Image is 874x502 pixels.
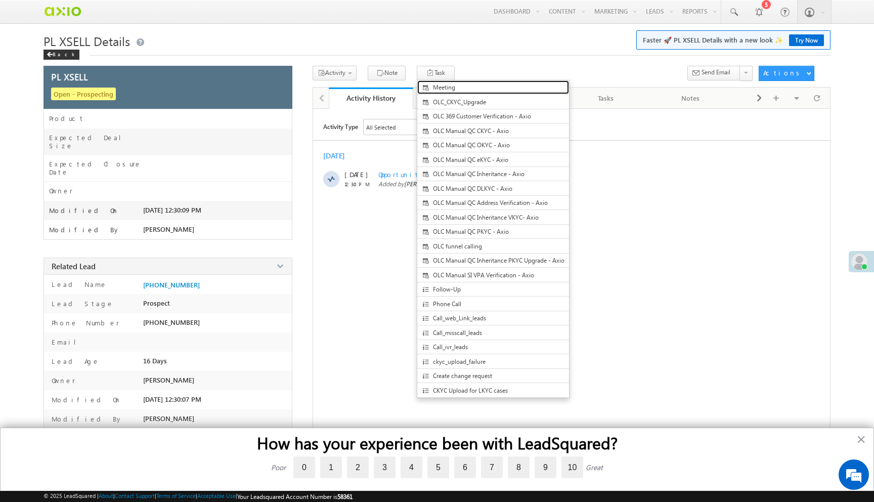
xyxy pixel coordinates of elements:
div: Documents [741,92,809,104]
span: OLC 369 Customer Verification - Axio [433,112,567,121]
div: Tasks [572,92,640,104]
span: OLC Manual QC Address Verification - Axio [433,198,567,207]
span: OLC Manual QC Inheritance - Axio [433,170,567,179]
label: Owner [49,376,75,385]
a: Acceptable Use [197,492,236,499]
span: ckyc_upload_failure [433,357,567,366]
span: [PERSON_NAME] [404,180,450,188]
span: Activity Type [323,119,358,134]
span: OLC Manual QC DLKYC - Axio [433,184,567,193]
span: Call_misscall_leads [433,328,567,338]
h2: How has your experience been with LeadSquared? [21,433,853,452]
label: 10 [561,456,583,478]
span: Opportunity Capture [378,170,461,179]
label: Modified By [49,226,120,234]
span: Prospect [143,299,170,307]
span: [PHONE_NUMBER] [143,281,200,289]
span: PL XSELL Details [43,33,130,49]
span: OLC Manual SI VPA Verification - Axio [433,271,567,280]
label: 7 [481,456,503,478]
span: [PHONE_NUMBER] [143,318,200,326]
span: 58361 [337,493,353,500]
span: Create change request [433,371,567,381]
label: 2 [347,456,369,478]
label: Modified On [49,206,119,215]
div: Actions [763,68,803,77]
span: OLC Manual QC CKYC - Axio [433,127,567,136]
span: © 2025 LeadSquared | | | | | [43,492,353,500]
span: Your Leadsquared Account Number is [237,493,353,500]
a: Try Now [789,34,824,46]
div: [DATE] [323,151,356,160]
span: 12:30 PM [344,181,375,187]
label: 5 [427,456,449,478]
label: Expected Deal Size [49,134,143,150]
span: Call_ivr_leads [433,343,567,352]
span: CKYC Upload for LKYC cases [433,386,567,395]
div: Back [43,50,79,60]
a: Contact Support [115,492,155,499]
span: OLC Manual QC OKYC - Axio [433,141,567,150]
span: OLC funnel calling [433,242,567,251]
span: [DATE] 12:30:07 PM [143,395,201,403]
span: Open - Prospecting [51,88,116,100]
span: Call_web_Link_leads [433,314,567,323]
button: Close [856,431,866,447]
label: 1 [320,456,342,478]
span: Activity [325,69,345,76]
button: Task [417,66,455,80]
label: 0 [293,456,315,478]
label: Lead Age [49,357,100,365]
a: Terms of Service [156,492,196,499]
span: OLC Manual QC Inheritance VKYC- Axio [433,213,567,222]
img: Custom Logo [43,3,81,20]
label: 3 [374,456,396,478]
label: 4 [401,456,422,478]
span: OLC Manual QC eKYC - Axio [433,155,567,164]
span: Phone Call [433,300,567,309]
div: Great [586,463,603,472]
div: All Selected [366,124,396,131]
span: OLC_CKYC_Upgrade [433,98,567,107]
span: [DATE] [344,170,367,179]
div: Notes [657,92,725,104]
span: Send Email [702,68,730,77]
label: 9 [535,456,556,478]
span: Follow-Up [433,285,567,294]
label: 6 [454,456,476,478]
div: Poor [271,463,286,472]
label: Modified By [49,414,123,423]
label: Product [49,114,84,122]
div: Activity History [336,93,406,103]
span: Faster 🚀 PL XSELL Details with a new look ✨ [643,35,824,45]
a: About [99,492,113,499]
label: Lead Stage [49,299,114,308]
label: Phone Number [49,318,119,327]
label: 8 [508,456,530,478]
span: [DATE] 12:30:09 PM [143,206,201,214]
button: Note [368,66,406,80]
span: PL XSELL [51,70,88,83]
label: Lead Name [49,280,107,288]
span: Related Lead [52,261,96,271]
span: Added by on [378,180,783,188]
label: Modified On [49,395,121,404]
div: All Selected [364,119,440,135]
span: Meeting [433,83,567,92]
label: Expected Closure Date [49,160,143,176]
span: OLC Manual QC PKYC - Axio [433,227,567,236]
span: OLC Manual QC Inheritance PKYC Upgrade - Axio [433,256,567,265]
li: Sales PL XSell Redirection [413,88,498,108]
